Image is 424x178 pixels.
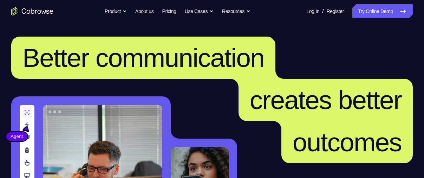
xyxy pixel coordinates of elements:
a: Go to the home page [11,7,53,15]
span: creates better [250,85,402,115]
a: Log In [306,4,319,18]
span: Better communication [22,43,264,72]
a: Register [327,4,344,18]
a: Pricing [162,4,176,18]
a: Try Online Demo [352,4,413,18]
button: Resources [222,4,250,18]
a: About us [135,4,154,18]
button: Use Cases [185,4,214,18]
span: / [322,7,324,15]
button: Product [105,4,127,18]
span: outcomes [293,127,402,157]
